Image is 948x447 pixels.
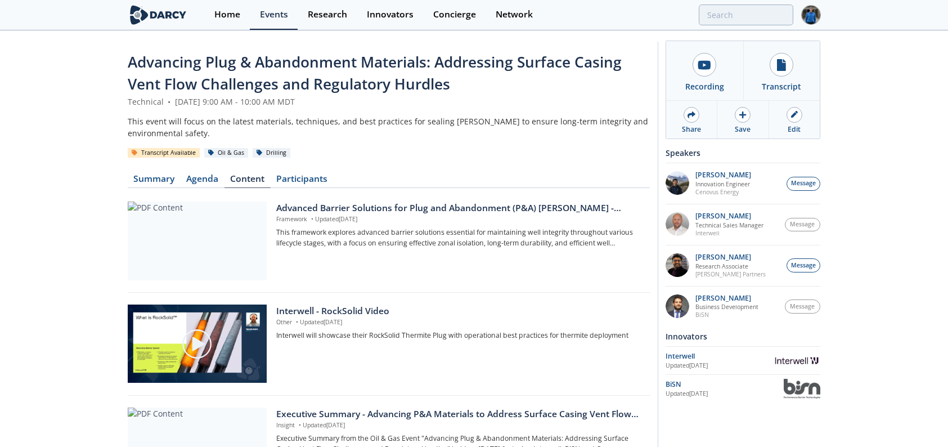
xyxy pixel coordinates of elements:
[666,351,773,361] div: Interwell
[128,115,650,139] div: This event will focus on the latest materials, techniques, and best practices for sealing [PERSON...
[276,408,641,421] div: Executive Summary - Advancing P&A Materials to Address Surface Casing Vent Flow Challenges
[253,148,291,158] div: Drilling
[666,294,689,318] img: 8ba3b36f-8512-4101-be9e-81eff5ef329a
[695,188,751,196] p: Cenovus Energy
[787,258,820,272] button: Message
[784,379,820,399] img: BiSN
[214,10,240,19] div: Home
[271,175,334,188] a: Participants
[276,330,641,341] p: Interwell will showcase their RockSolid Thermite Plug with operational best practices for thermit...
[666,379,784,390] div: BiSN
[666,351,820,370] a: Interwell Updated[DATE] Interwell
[791,261,816,270] span: Message
[666,171,689,195] img: e87ccc2b-9197-43e1-ab24-858e0685dd04
[296,421,303,429] span: •
[276,215,641,224] p: Framework Updated [DATE]
[735,124,751,135] div: Save
[801,5,821,25] img: Profile
[785,218,821,232] button: Message
[367,10,414,19] div: Innovators
[496,10,533,19] div: Network
[695,180,751,188] p: Innovation Engineer
[666,212,689,236] img: 053ace79-7929-41af-8432-f3b8be43556c
[128,305,267,383] img: Video Content
[276,305,641,318] div: Interwell - RockSolid Video
[666,361,773,370] div: Updated [DATE]
[762,81,801,92] div: Transcript
[695,221,763,229] p: Technical Sales Manager
[666,390,784,399] div: Updated [DATE]
[790,220,815,229] span: Message
[785,300,821,314] button: Message
[181,328,213,360] img: play-chapters-gray.svg
[790,302,815,311] span: Message
[276,318,641,327] p: Other Updated [DATE]
[787,177,820,191] button: Message
[276,421,641,430] p: Insight Updated [DATE]
[276,202,641,215] div: Advanced Barrier Solutions for Plug and Abandonment (P&A) [PERSON_NAME] - Technology Landscape
[743,41,820,100] a: Transcript
[769,101,820,138] a: Edit
[901,402,937,436] iframe: chat widget
[204,148,249,158] div: Oil & Gas
[128,305,650,383] a: Video Content Interwell - RockSolid Video Other •Updated[DATE] Interwell will showcase their Rock...
[666,143,820,163] div: Speakers
[276,227,641,248] p: This framework explores advanced barrier solutions essential for maintaining well integrity throu...
[309,215,315,223] span: •
[666,253,689,277] img: 92797456-ae33-4003-90ad-aa7d548e479e
[773,355,820,366] img: Interwell
[666,379,820,399] a: BiSN Updated[DATE] BiSN
[685,81,724,92] div: Recording
[695,262,766,270] p: Research Associate
[695,212,763,220] p: [PERSON_NAME]
[128,5,189,25] img: logo-wide.svg
[181,175,224,188] a: Agenda
[695,311,758,319] p: BiSN
[294,318,300,326] span: •
[433,10,476,19] div: Concierge
[682,124,701,135] div: Share
[695,253,766,261] p: [PERSON_NAME]
[166,96,173,107] span: •
[128,175,181,188] a: Summary
[224,175,271,188] a: Content
[128,52,622,94] span: Advancing Plug & Abandonment Materials: Addressing Surface Casing Vent Flow Challenges and Regula...
[695,303,758,311] p: Business Development
[695,270,766,278] p: [PERSON_NAME] Partners
[260,10,288,19] div: Events
[695,294,758,302] p: [PERSON_NAME]
[666,41,743,100] a: Recording
[695,229,763,237] p: Interwell
[695,171,751,179] p: [PERSON_NAME]
[128,202,650,280] a: PDF Content Advanced Barrier Solutions for Plug and Abandonment (P&A) [PERSON_NAME] - Technology ...
[666,327,820,346] div: Innovators
[699,5,793,25] input: Advanced Search
[791,179,816,188] span: Message
[308,10,347,19] div: Research
[788,124,801,135] div: Edit
[128,96,650,108] div: Technical [DATE] 9:00 AM - 10:00 AM MDT
[128,148,200,158] div: Transcript Available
